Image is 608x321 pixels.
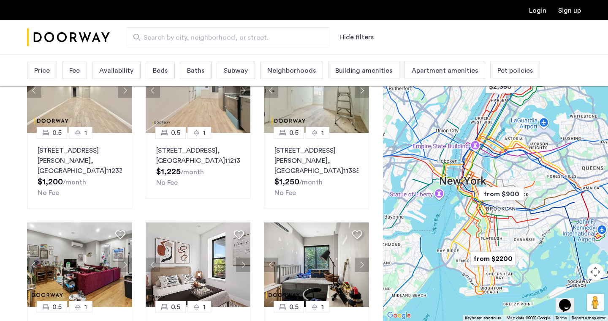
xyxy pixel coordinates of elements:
[321,128,324,138] span: 1
[27,222,132,307] img: dc6efc1f-24ba-4395-9182-45437e21be9a_638935024713250642.jpeg
[264,83,278,98] button: Previous apartment
[127,27,329,47] input: Apartment Search
[529,7,546,14] a: Login
[587,294,604,311] button: Drag Pegman onto the map to open Street View
[118,258,132,272] button: Next apartment
[153,66,168,76] span: Beds
[156,179,178,186] span: No Fee
[355,83,369,98] button: Next apartment
[299,179,323,186] sub: /month
[156,167,181,176] span: $1,225
[38,145,122,176] p: [STREET_ADDRESS][PERSON_NAME] 11233
[144,33,306,43] span: Search by city, neighborhood, or street.
[224,66,248,76] span: Subway
[84,302,87,312] span: 1
[506,316,551,320] span: Map data ©2025 Google
[465,315,501,321] button: Keyboard shortcuts
[321,302,324,312] span: 1
[156,145,240,166] p: [STREET_ADDRESS] 11213
[171,302,180,312] span: 0.5
[556,287,583,313] iframe: chat widget
[34,66,50,76] span: Price
[146,83,160,98] button: Previous apartment
[146,48,251,133] img: 2016_638666781338092145.jpeg
[38,189,59,196] span: No Fee
[27,22,110,53] img: logo
[69,66,80,76] span: Fee
[274,178,299,186] span: $1,250
[482,77,518,96] div: $2,350
[38,178,63,186] span: $1,200
[27,133,132,209] a: 0.51[STREET_ADDRESS][PERSON_NAME], [GEOGRAPHIC_DATA]11233No Fee
[264,133,369,209] a: 0.51[STREET_ADDRESS][PERSON_NAME], [GEOGRAPHIC_DATA]11385No Fee
[203,302,206,312] span: 1
[339,32,374,42] button: Show or hide filters
[63,179,86,186] sub: /month
[264,258,278,272] button: Previous apartment
[467,249,519,268] div: from $2200
[497,66,533,76] span: Pet policies
[274,189,296,196] span: No Fee
[99,66,133,76] span: Availability
[475,184,527,203] div: from $900
[267,66,316,76] span: Neighborhoods
[556,315,567,321] a: Terms (opens in new tab)
[27,258,41,272] button: Previous apartment
[587,263,604,280] button: Map camera controls
[572,315,605,321] a: Report a map error
[27,22,110,53] a: Cazamio Logo
[412,66,478,76] span: Apartment amenities
[187,66,204,76] span: Baths
[385,310,413,321] a: Open this area in Google Maps (opens a new window)
[289,302,299,312] span: 0.5
[385,310,413,321] img: Google
[52,302,62,312] span: 0.5
[84,128,87,138] span: 1
[171,128,180,138] span: 0.5
[27,83,41,98] button: Previous apartment
[289,128,299,138] span: 0.5
[355,258,369,272] button: Next apartment
[181,169,204,176] sub: /month
[146,133,251,199] a: 0.51[STREET_ADDRESS], [GEOGRAPHIC_DATA]11213No Fee
[52,128,62,138] span: 0.5
[264,222,369,307] img: dc6efc1f-24ba-4395-9182-45437e21be9a_638935030709326318.jpeg
[274,145,358,176] p: [STREET_ADDRESS][PERSON_NAME] 11385
[335,66,392,76] span: Building amenities
[203,128,206,138] span: 1
[146,222,251,307] img: 360ac8f6-4482-47b0-bc3d-3cb89b569d10_638711694509504853.jpeg
[236,258,250,272] button: Next apartment
[118,83,132,98] button: Next apartment
[146,258,160,272] button: Previous apartment
[558,7,581,14] a: Registration
[236,83,250,98] button: Next apartment
[27,48,132,133] img: dc6efc1f-24ba-4395-9182-45437e21be9a_638947640792919993.jpeg
[264,48,369,133] img: dc6efc1f-24ba-4395-9182-45437e21be9a_638901000470545504.jpeg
